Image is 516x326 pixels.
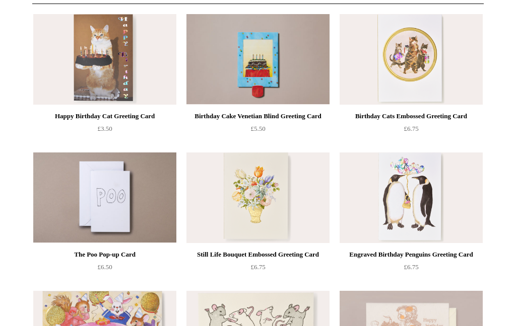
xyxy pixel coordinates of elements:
[250,263,265,271] span: £6.75
[33,14,176,105] a: Happy Birthday Cat Greeting Card Happy Birthday Cat Greeting Card
[33,14,176,105] img: Happy Birthday Cat Greeting Card
[340,14,483,105] a: Birthday Cats Embossed Greeting Card Birthday Cats Embossed Greeting Card
[340,14,483,105] img: Birthday Cats Embossed Greeting Card
[250,125,265,132] span: £5.50
[404,263,418,271] span: £6.75
[342,249,480,261] div: Engraved Birthday Penguins Greeting Card
[36,110,174,122] div: Happy Birthday Cat Greeting Card
[97,125,112,132] span: £3.50
[186,152,330,243] img: Still Life Bouquet Embossed Greeting Card
[340,110,483,151] a: Birthday Cats Embossed Greeting Card £6.75
[186,110,330,151] a: Birthday Cake Venetian Blind Greeting Card £5.50
[33,249,176,290] a: The Poo Pop-up Card £6.50
[36,249,174,261] div: The Poo Pop-up Card
[342,110,480,122] div: Birthday Cats Embossed Greeting Card
[189,249,327,261] div: Still Life Bouquet Embossed Greeting Card
[33,152,176,243] img: The Poo Pop-up Card
[33,152,176,243] a: The Poo Pop-up Card The Poo Pop-up Card
[186,249,330,290] a: Still Life Bouquet Embossed Greeting Card £6.75
[97,263,112,271] span: £6.50
[189,110,327,122] div: Birthday Cake Venetian Blind Greeting Card
[340,152,483,243] a: Engraved Birthday Penguins Greeting Card Engraved Birthday Penguins Greeting Card
[340,152,483,243] img: Engraved Birthday Penguins Greeting Card
[186,14,330,105] img: Birthday Cake Venetian Blind Greeting Card
[186,152,330,243] a: Still Life Bouquet Embossed Greeting Card Still Life Bouquet Embossed Greeting Card
[340,249,483,290] a: Engraved Birthday Penguins Greeting Card £6.75
[33,110,176,151] a: Happy Birthday Cat Greeting Card £3.50
[186,14,330,105] a: Birthday Cake Venetian Blind Greeting Card Birthday Cake Venetian Blind Greeting Card
[404,125,418,132] span: £6.75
